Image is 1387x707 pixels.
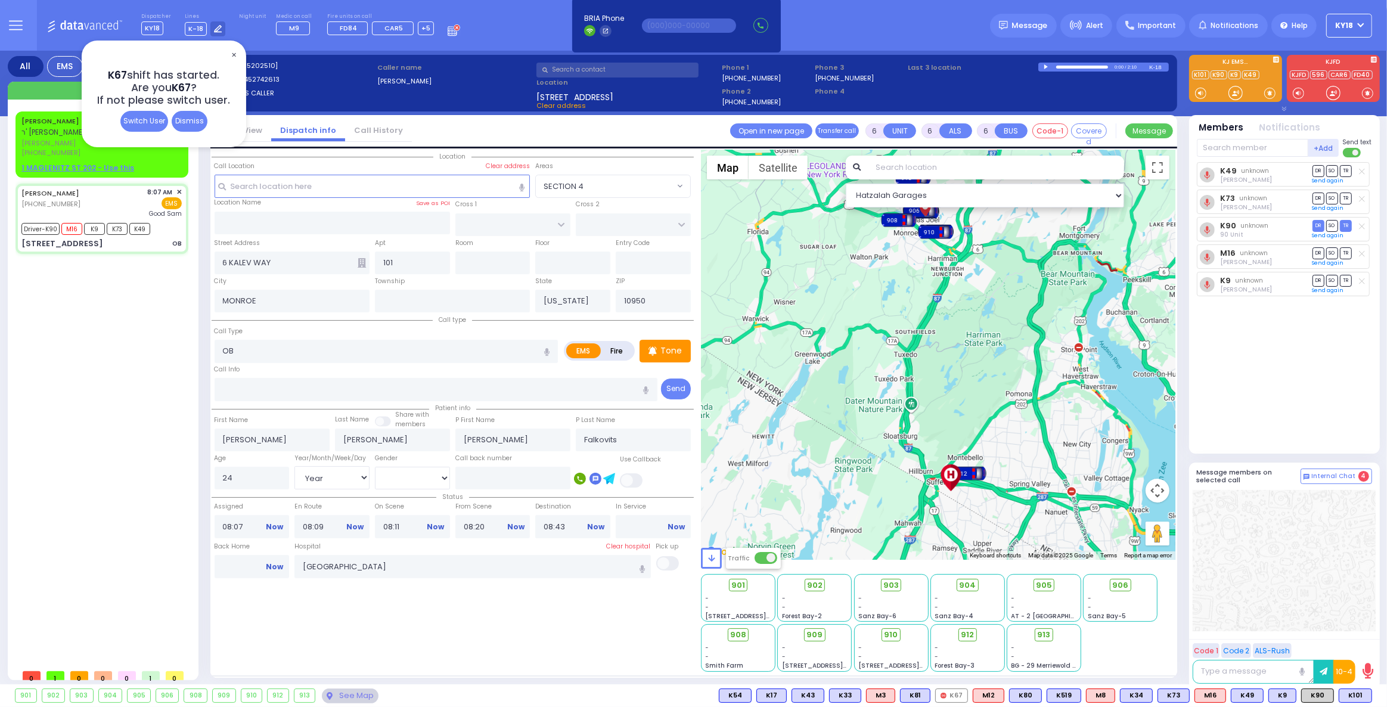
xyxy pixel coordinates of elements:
[1241,166,1269,175] span: unknown
[294,454,370,463] div: Year/Month/Week/Day
[1009,689,1042,703] div: BLS
[8,56,44,77] div: All
[1114,60,1125,74] div: 0:00
[1312,232,1344,239] a: Send again
[881,211,917,229] div: 908
[707,156,749,179] button: Show street map
[1124,60,1127,74] div: /
[866,689,895,703] div: ALS
[883,123,916,138] button: UNIT
[215,238,260,248] label: Street Address
[792,689,824,703] div: BLS
[584,13,624,24] span: BRIA Phone
[1012,20,1048,32] span: Message
[1336,20,1354,31] span: KY18
[1047,689,1081,703] div: BLS
[1220,175,1272,184] span: Mordechai Kellner
[1333,660,1355,684] button: 10-4
[218,75,373,85] label: Caller:
[185,13,226,20] label: Lines
[935,643,938,652] span: -
[213,689,235,702] div: 909
[176,187,182,197] span: ✕
[1340,275,1352,286] span: TR
[1158,689,1190,703] div: BLS
[507,522,525,532] a: Now
[1220,258,1272,266] span: Lazer Schwimmer
[815,63,904,73] span: Phone 3
[927,223,945,241] gmp-advanced-marker: 910
[377,63,532,73] label: Caller name
[1211,70,1227,79] a: K90
[1326,220,1338,231] span: SO
[1312,177,1344,184] a: Send again
[384,23,403,33] span: CAR5
[706,603,709,612] span: -
[544,181,584,193] span: SECTION 4
[1308,139,1339,157] button: +Add
[730,123,812,138] a: Open in new page
[1329,70,1351,79] a: CAR6
[1326,275,1338,286] span: SO
[1235,276,1263,285] span: unknown
[1011,643,1015,652] span: -
[1125,123,1173,138] button: Message
[433,152,471,161] span: Location
[239,13,266,20] label: Night unit
[918,223,954,241] div: 910
[276,13,314,20] label: Medic on call
[616,277,625,286] label: ZIP
[429,404,476,413] span: Patient info
[266,562,283,572] a: Now
[84,223,105,235] span: K9
[722,63,811,73] span: Phone 1
[1312,204,1344,212] a: Send again
[1011,612,1100,621] span: AT - 2 [GEOGRAPHIC_DATA]
[215,454,226,463] label: Age
[600,343,634,358] label: Fire
[536,91,613,101] span: [STREET_ADDRESS]
[455,238,473,248] label: Room
[94,671,112,680] span: 0
[266,522,283,532] a: Now
[421,23,430,33] span: +5
[1220,194,1235,203] a: K73
[215,542,290,551] label: Back Home
[149,209,182,218] span: Good Sam
[455,454,512,463] label: Call back number
[1038,629,1051,641] span: 913
[1339,689,1372,703] div: BLS
[1149,63,1169,72] div: K-18
[97,69,230,107] h4: shift has started. Are you ? If not please switch user.
[47,18,126,33] img: Logo
[1340,247,1352,259] span: TR
[1088,603,1091,612] span: -
[587,522,604,532] a: Now
[61,223,82,235] span: M16
[951,464,986,482] div: 912
[942,469,960,486] gmp-advanced-marker: Good Samaritan Hospital
[1287,59,1380,67] label: KJFD
[536,63,699,77] input: Search a contact
[70,689,93,702] div: 903
[1326,247,1338,259] span: SO
[166,671,184,680] span: 0
[535,238,550,248] label: Floor
[728,554,750,563] label: Traffic
[215,162,255,171] label: Call Location
[535,502,610,511] label: Destination
[999,21,1008,30] img: message.svg
[99,689,122,702] div: 904
[1312,247,1324,259] span: DR
[961,629,974,641] span: 912
[70,671,88,680] span: 0
[1253,643,1292,658] button: ALS-Rush
[917,200,934,227] img: client-location.gif
[1312,472,1356,480] span: Internal Chat
[241,689,262,702] div: 910
[706,594,709,603] span: -
[375,502,450,511] label: On Scene
[375,238,386,248] label: Apt
[107,223,128,235] span: K73
[756,689,787,703] div: BLS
